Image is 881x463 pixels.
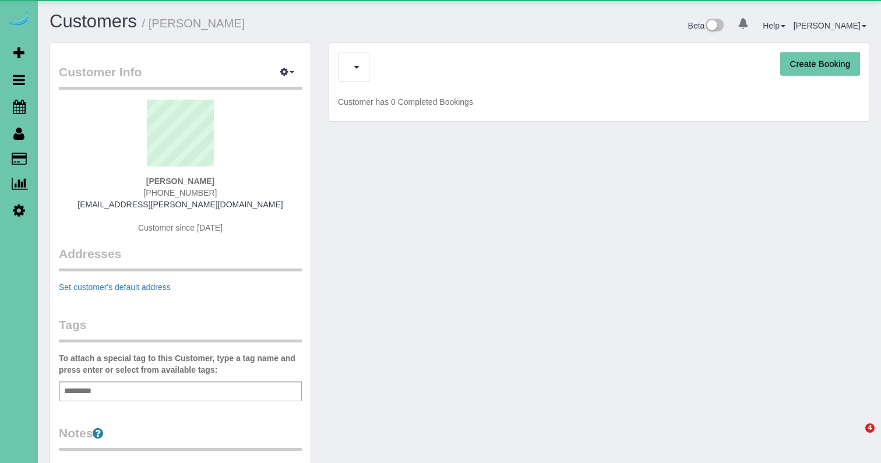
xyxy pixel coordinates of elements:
span: 4 [865,423,875,433]
small: / [PERSON_NAME] [142,17,245,30]
label: To attach a special tag to this Customer, type a tag name and press enter or select from availabl... [59,352,302,376]
a: Help [763,21,785,30]
a: [EMAIL_ADDRESS][PERSON_NAME][DOMAIN_NAME] [77,200,283,209]
iframe: Intercom live chat [841,423,869,451]
a: [PERSON_NAME] [794,21,866,30]
a: Customers [50,11,137,31]
a: Beta [688,21,724,30]
span: [PHONE_NUMBER] [143,188,217,197]
img: New interface [704,19,724,34]
legend: Customer Info [59,63,302,90]
legend: Tags [59,316,302,342]
img: Automaid Logo [7,12,30,28]
button: Create Booking [780,52,860,76]
strong: [PERSON_NAME] [146,176,214,186]
span: Customer since [DATE] [138,223,223,232]
p: Customer has 0 Completed Bookings [338,96,860,108]
legend: Notes [59,425,302,451]
a: Set customer's default address [59,282,171,292]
